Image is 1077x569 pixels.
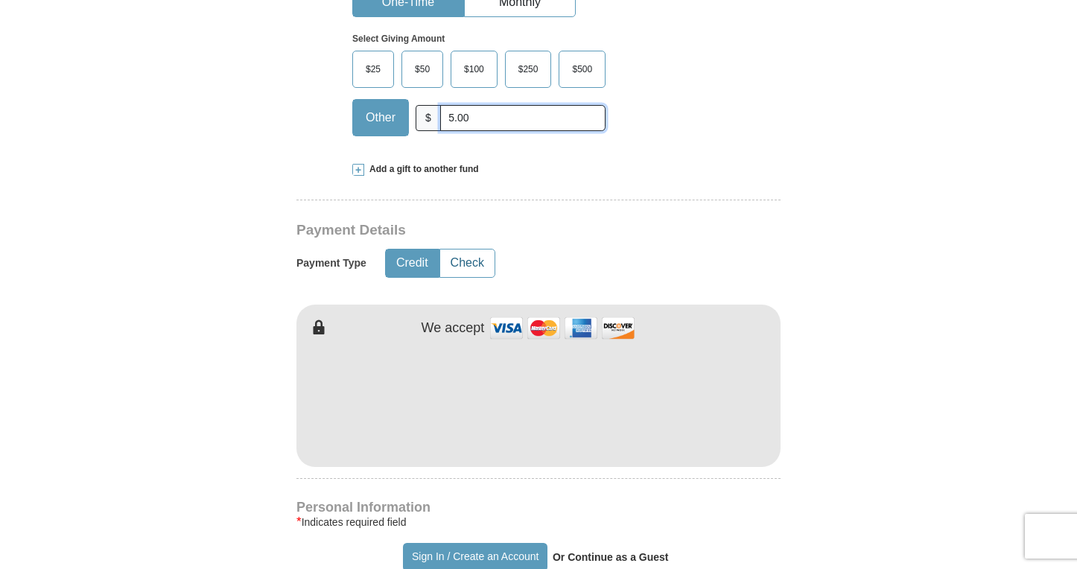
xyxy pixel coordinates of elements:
[296,513,781,531] div: Indicates required field
[352,34,445,44] strong: Select Giving Amount
[440,105,606,131] input: Other Amount
[422,320,485,337] h4: We accept
[511,58,546,80] span: $250
[416,105,441,131] span: $
[296,222,676,239] h3: Payment Details
[553,551,669,563] strong: Or Continue as a Guest
[358,107,403,129] span: Other
[364,163,479,176] span: Add a gift to another fund
[296,501,781,513] h4: Personal Information
[386,249,439,277] button: Credit
[488,312,637,344] img: credit cards accepted
[296,257,366,270] h5: Payment Type
[457,58,492,80] span: $100
[565,58,600,80] span: $500
[358,58,388,80] span: $25
[407,58,437,80] span: $50
[440,249,495,277] button: Check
